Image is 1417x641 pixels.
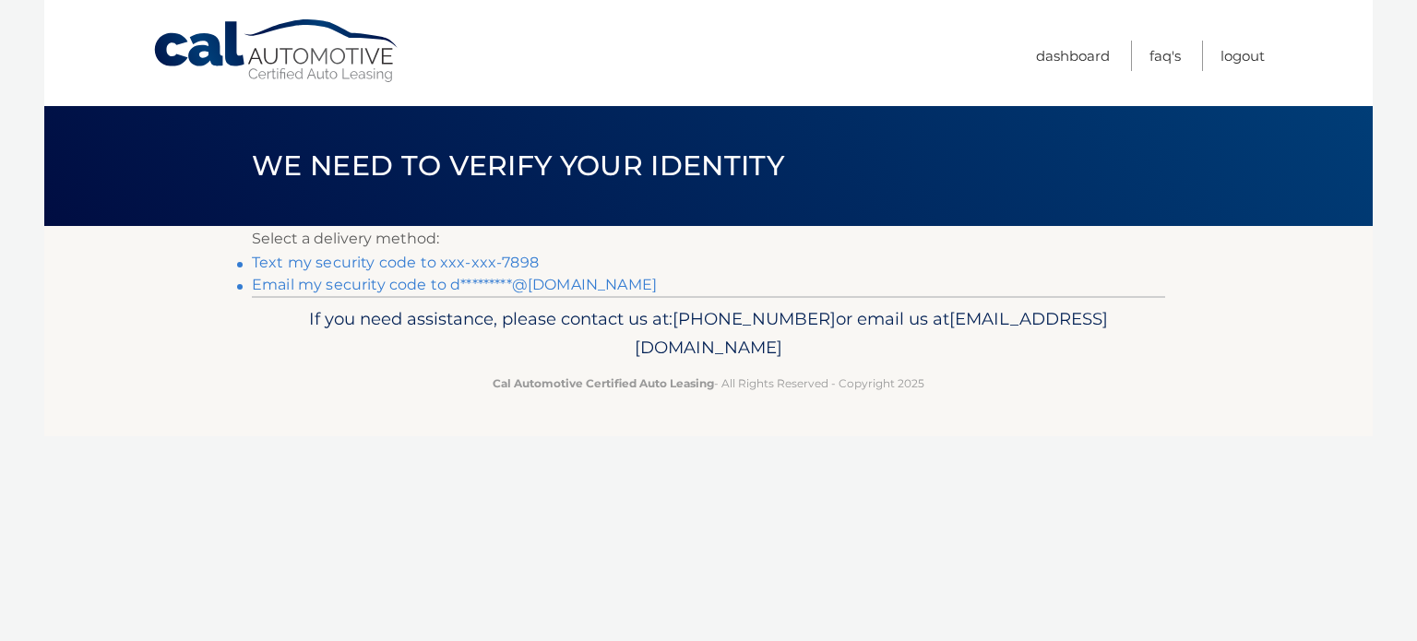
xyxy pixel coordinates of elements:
strong: Cal Automotive Certified Auto Leasing [493,376,714,390]
a: Cal Automotive [152,18,401,84]
a: Email my security code to d*********@[DOMAIN_NAME] [252,276,657,293]
a: Logout [1221,41,1265,71]
p: If you need assistance, please contact us at: or email us at [264,304,1153,363]
a: Text my security code to xxx-xxx-7898 [252,254,539,271]
a: Dashboard [1036,41,1110,71]
p: - All Rights Reserved - Copyright 2025 [264,374,1153,393]
span: We need to verify your identity [252,148,784,183]
a: FAQ's [1149,41,1181,71]
p: Select a delivery method: [252,226,1165,252]
span: [PHONE_NUMBER] [673,308,836,329]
